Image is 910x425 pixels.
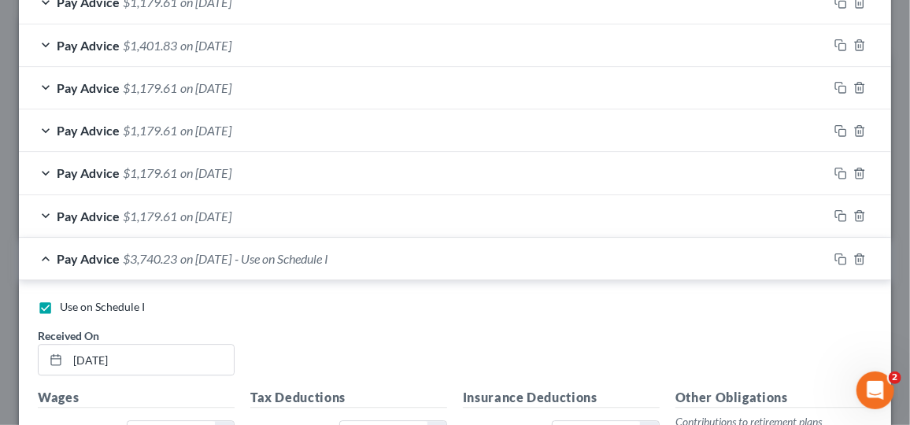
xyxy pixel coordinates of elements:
span: $1,401.83 [123,38,177,53]
span: on [DATE] [180,38,231,53]
span: on [DATE] [180,165,231,180]
h5: Other Obligations [675,388,872,408]
span: $1,179.61 [123,80,177,95]
span: on [DATE] [180,123,231,138]
h5: Insurance Deductions [463,388,660,408]
h5: Wages [38,388,235,408]
span: $1,179.61 [123,123,177,138]
span: on [DATE] [180,251,231,266]
span: Pay Advice [57,38,120,53]
span: Received On [38,329,99,342]
span: Pay Advice [57,80,120,95]
span: - Use on Schedule I [235,251,328,266]
span: $1,179.61 [123,165,177,180]
span: Pay Advice [57,209,120,224]
span: Pay Advice [57,251,120,266]
span: Pay Advice [57,165,120,180]
span: on [DATE] [180,209,231,224]
h5: Tax Deductions [250,388,447,408]
span: Use on Schedule I [60,300,145,313]
span: $3,740.23 [123,251,177,266]
iframe: Intercom live chat [856,371,894,409]
span: 2 [889,371,901,384]
span: on [DATE] [180,80,231,95]
span: $1,179.61 [123,209,177,224]
span: Pay Advice [57,123,120,138]
input: MM/DD/YYYY [68,345,234,375]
